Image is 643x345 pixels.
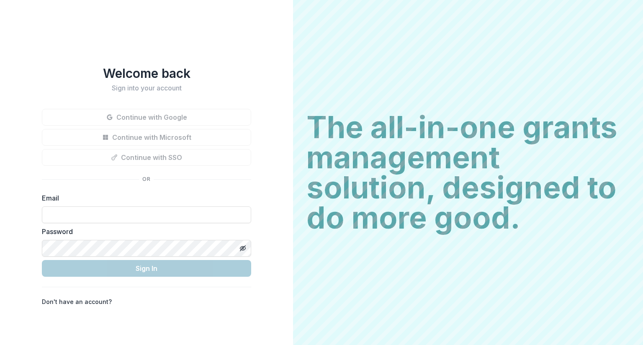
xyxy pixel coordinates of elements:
p: Don't have an account? [42,297,112,306]
button: Toggle password visibility [236,242,249,255]
h1: Welcome back [42,66,251,81]
h2: Sign into your account [42,84,251,92]
button: Continue with Google [42,109,251,126]
label: Email [42,193,246,203]
label: Password [42,227,246,237]
button: Sign In [42,260,251,277]
button: Continue with SSO [42,149,251,166]
button: Continue with Microsoft [42,129,251,146]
